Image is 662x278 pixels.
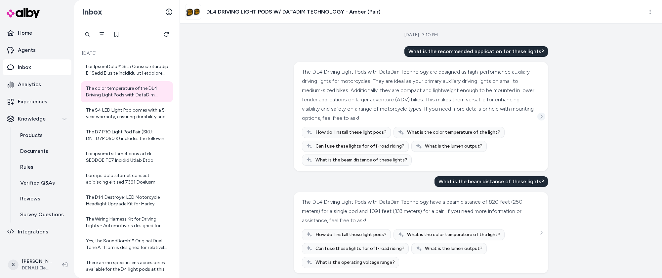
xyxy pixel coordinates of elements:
div: The color temperature of the DL4 Driving Light Pods with DataDim Technology is 6000K, which provi... [86,85,169,98]
a: Lor ipsumd sitamet cons ad eli SEDDOE TE7 Incidid Utlab Etdo magna al enima minimveniam quisnostr... [81,147,173,168]
a: Products [14,127,71,143]
div: What is the recommended application for these lights? [404,46,548,57]
a: Home [3,25,71,41]
span: What is the color temperature of the light? [407,129,500,136]
a: Rules [14,159,71,175]
div: Lor ipsumd sitamet cons ad eli SEDDOE TE7 Incidid Utlab Etdo magna al enima minimveniam quisnostr... [86,151,169,164]
div: [DATE] · 3:10 PM [404,32,438,38]
div: The Wiring Harness Kit for Driving Lights - Automotive is designed for installing DENALI auxiliar... [86,216,169,229]
a: Documents [14,143,71,159]
span: Can I use these lights for off-road riding? [315,143,404,150]
p: Knowledge [18,115,46,123]
a: The color temperature of the DL4 Driving Light Pods with DataDim Technology is 6000K, which provi... [81,81,173,102]
a: Yes, the SoundBomb™ Original Dual-Tone Air Horn is designed for relatively easy installation. Man... [81,234,173,255]
a: Integrations [3,224,71,240]
div: Yes, the SoundBomb™ Original Dual-Tone Air Horn is designed for relatively easy installation. Man... [86,238,169,251]
span: S [8,260,19,270]
div: The S4 LED Light Pod comes with a 5-year warranty, ensuring durability and quality. This warranty... [86,107,169,120]
a: Lore ips dolo sitamet consect adipiscing elit sed 7391 Doeiusm Tempor 070: - [IncidIdu5 Utlab Etd... [81,168,173,190]
button: Refresh [160,28,173,41]
a: Reviews [14,191,71,207]
a: The D14 Destroyer LED Motorcycle Headlight Upgrade Kit for Harley-Davidson Road Glide features an... [81,190,173,211]
button: S[PERSON_NAME]DENALI Electronics [4,254,57,275]
button: See more [537,113,545,121]
span: How do I install these light pods? [315,231,387,238]
span: How do I install these light pods? [315,129,387,136]
a: Inbox [3,59,71,75]
button: Filter [95,28,108,41]
span: DENALI Electronics [22,265,52,271]
span: What is the operating voltage range? [315,259,395,266]
a: Verified Q&As [14,175,71,191]
span: What is the lumen output? [425,143,482,150]
div: What is the beam distance of these lights? [434,176,548,187]
div: The DL4 Driving Light Pods with DataDim Technology have a beam distance of 820 feet (250 meters) ... [302,197,538,225]
a: Agents [3,42,71,58]
button: Knowledge [3,111,71,127]
a: Survey Questions [14,207,71,223]
a: Experiences [3,94,71,110]
h2: Inbox [82,7,102,17]
div: The D14 Destroyer LED Motorcycle Headlight Upgrade Kit for Harley-Davidson Road Glide features an... [86,194,169,207]
span: What is the lumen output? [425,245,482,252]
a: There are no specific lens accessories available for the D4 light pods at this time. If you are i... [81,256,173,277]
p: Integrations [18,228,48,236]
p: Documents [20,147,48,155]
a: The D7 PRO Light Pod Pair (SKU: DNL.D7P.050.K) includes the following: - 2x D7 PRO Light Pods wit... [81,125,173,146]
a: Lor IpsumDolo™ Sita Consecteturadip Eli Sedd Eius te incididu ut l etdolorem ali eni adm ve quis ... [81,59,173,81]
p: [DATE] [81,50,173,57]
p: Verified Q&As [20,179,55,187]
p: [PERSON_NAME] [22,258,52,265]
p: Agents [18,46,36,54]
span: Can I use these lights for off-road riding? [315,245,404,252]
div: There are no specific lens accessories available for the D4 light pods at this time. If you are i... [86,260,169,273]
a: The S4 LED Light Pod comes with a 5-year warranty, ensuring durability and quality. This warranty... [81,103,173,124]
span: What is the beam distance of these lights? [315,157,407,163]
div: The D7 PRO Light Pod Pair (SKU: DNL.D7P.050.K) includes the following: - 2x D7 PRO Light Pods wit... [86,129,169,142]
p: Analytics [18,81,41,88]
span: What is the color temperature of the light? [407,231,500,238]
p: Rules [20,163,33,171]
p: Products [20,131,43,139]
div: Lore ips dolo sitamet consect adipiscing elit sed 7391 Doeiusm Tempor 070: - [IncidIdu5 Utlab Etd... [86,172,169,186]
button: See more [537,229,545,237]
p: Home [18,29,32,37]
h3: DL4 DRIVING LIGHT PODS W/ DATADIM TECHNOLOGY - Amber (Pair) [206,8,381,16]
a: Analytics [3,77,71,92]
a: The Wiring Harness Kit for Driving Lights - Automotive is designed for installing DENALI auxiliar... [81,212,173,233]
div: Lor IpsumDolo™ Sita Consecteturadip Eli Sedd Eius te incididu ut l etdolorem ali eni adm ve quis ... [86,63,169,77]
img: DNL.DL4.050.A.K_catalog.jpg [186,4,201,19]
p: Experiences [18,98,47,106]
p: Inbox [18,63,31,71]
p: Reviews [20,195,40,203]
p: Survey Questions [20,211,64,219]
div: The DL4 Driving Light Pods with DataDim Technology are designed as high-performance auxiliary dri... [302,67,538,123]
img: alby Logo [7,8,40,18]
